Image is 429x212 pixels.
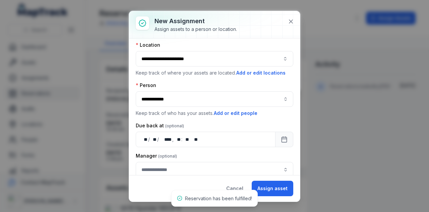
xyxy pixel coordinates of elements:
[183,136,190,143] div: minute,
[136,153,177,159] label: Manager
[157,136,160,143] div: /
[172,136,174,143] div: ,
[136,42,160,48] label: Location
[181,136,183,143] div: :
[221,181,249,196] button: Cancel
[213,110,258,117] button: Add or edit people
[136,122,184,129] label: Due back at
[191,136,198,143] div: am/pm,
[136,91,293,107] input: assignment-add:person-label
[136,69,293,77] p: Keep track of where your assets are located.
[155,26,237,33] div: Assign assets to a person or location.
[136,162,293,177] input: assignment-add:cf[907ad3fd-eed4-49d8-ad84-d22efbadc5a5]-label
[155,16,237,26] h3: New assignment
[148,136,150,143] div: /
[174,136,181,143] div: hour,
[252,181,293,196] button: Assign asset
[150,136,157,143] div: month,
[275,132,293,147] button: Calendar
[136,82,156,89] label: Person
[160,136,172,143] div: year,
[141,136,148,143] div: day,
[236,69,286,77] button: Add or edit locations
[136,110,293,117] p: Keep track of who has your assets.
